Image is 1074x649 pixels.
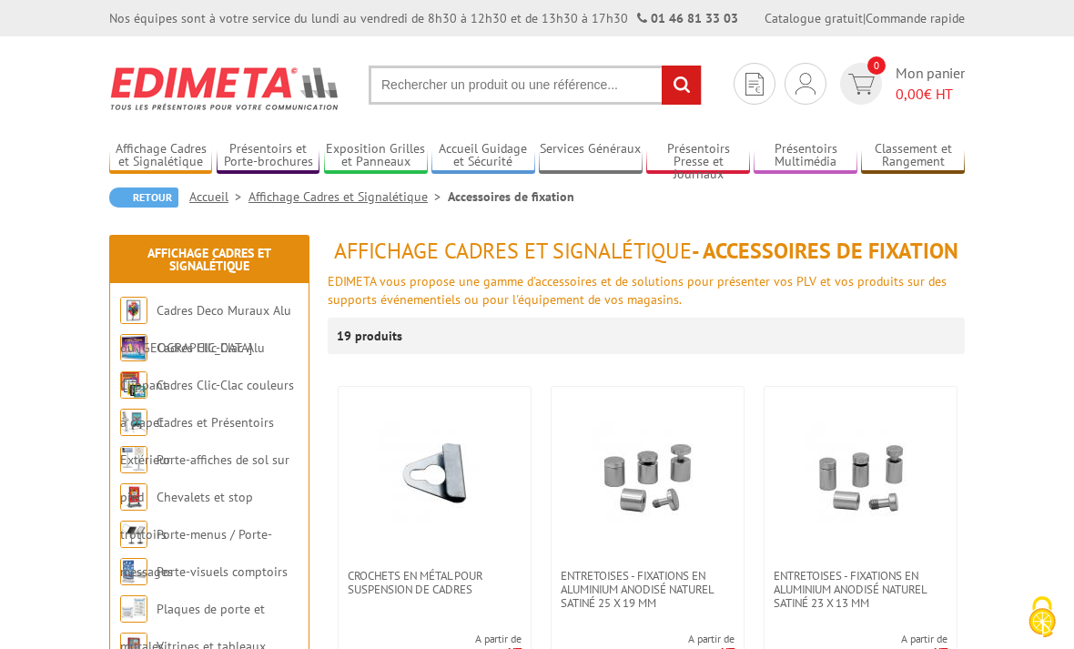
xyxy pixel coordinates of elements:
[552,569,744,610] a: Entretoises - fixations en aluminium anodisé naturel satiné 25 x 19 mm
[836,63,965,105] a: devis rapide 0 Mon panier 0,00€ HT
[109,55,341,122] img: Edimeta
[189,188,248,205] a: Accueil
[429,632,522,646] span: A partir de
[448,188,574,206] li: Accessoires de fixation
[337,318,405,354] p: 19 produits
[774,569,947,610] span: Entretoises - fixations en aluminium anodisé naturel satiné 23 x 13 mm
[861,141,964,171] a: Classement et Rangement
[539,141,642,171] a: Services Généraux
[120,414,274,468] a: Cadres et Présentoirs Extérieur
[120,340,265,393] a: Cadres Clic-Clac Alu Clippant
[797,414,925,542] img: Entretoises - fixations en aluminium anodisé naturel satiné 23 x 13 mm
[348,569,522,596] span: Crochets en métal pour suspension de cadres
[646,141,749,171] a: Présentoirs Presse et Journaux
[120,297,147,324] img: Cadres Deco Muraux Alu ou Bois
[339,569,531,596] a: Crochets en métal pour suspension de cadres
[765,569,957,610] a: Entretoises - fixations en aluminium anodisé naturel satiné 23 x 13 mm
[765,9,965,27] div: |
[328,239,965,263] h1: - Accessoires de fixation
[109,9,738,27] div: Nos équipes sont à votre service du lundi au vendredi de 8h30 à 12h30 et de 13h30 à 17h30
[1019,594,1065,640] img: Cookies (fenêtre modale)
[745,73,764,96] img: devis rapide
[1010,587,1074,649] button: Cookies (fenêtre modale)
[369,66,702,105] input: Rechercher un produit ou une référence...
[795,73,816,95] img: devis rapide
[848,74,875,95] img: devis rapide
[147,245,271,274] a: Affichage Cadres et Signalétique
[324,141,427,171] a: Exposition Grilles et Panneaux
[120,302,291,356] a: Cadres Deco Muraux Alu ou [GEOGRAPHIC_DATA]
[431,141,534,171] a: Accueil Guidage et Sécurité
[371,414,499,542] img: Crochets en métal pour suspension de cadres
[662,66,701,105] input: rechercher
[120,489,253,543] a: Chevalets et stop trottoirs
[765,10,863,26] a: Catalogue gratuit
[651,10,738,26] a: 01 46 81 33 03
[896,85,924,103] span: 0,00
[248,188,448,205] a: Affichage Cadres et Signalétique
[561,569,735,610] span: Entretoises - fixations en aluminium anodisé naturel satiné 25 x 19 mm
[859,632,947,646] span: A partir de
[896,84,965,105] span: € HT
[334,237,692,265] span: Affichage Cadres et Signalétique
[109,141,212,171] a: Affichage Cadres et Signalétique
[328,273,947,308] span: EDIMETA vous propose une gamme d'accessoires et de solutions pour présenter vos PLV et vos produi...
[866,10,965,26] a: Commande rapide
[896,63,965,105] span: Mon panier
[584,414,712,542] img: Entretoises - fixations en aluminium anodisé naturel satiné 25 x 19 mm
[867,56,886,75] span: 0
[120,451,289,505] a: Porte-affiches de sol sur pied
[629,632,735,646] span: A partir de
[754,141,856,171] a: Présentoirs Multimédia
[120,377,294,431] a: Cadres Clic-Clac couleurs à clapet
[109,188,178,208] a: Retour
[217,141,319,171] a: Présentoirs et Porte-brochures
